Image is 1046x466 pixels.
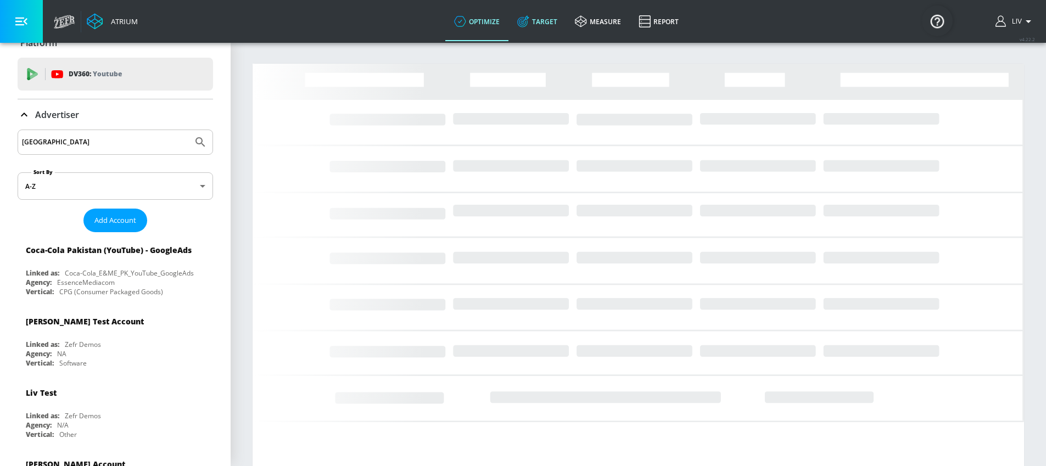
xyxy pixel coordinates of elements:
[20,37,57,49] p: Platform
[26,245,192,255] div: Coca-Cola Pakistan (YouTube) - GoogleAds
[995,15,1035,28] button: Liv
[22,135,188,149] input: Search by name
[922,5,953,36] button: Open Resource Center
[26,278,52,287] div: Agency:
[59,287,163,296] div: CPG (Consumer Packaged Goods)
[31,169,55,176] label: Sort By
[18,308,213,370] div: [PERSON_NAME] Test AccountLinked as:Zefr DemosAgency:NAVertical:Software
[65,340,101,349] div: Zefr Demos
[87,13,138,30] a: Atrium
[26,316,144,327] div: [PERSON_NAME] Test Account
[18,99,213,130] div: Advertiser
[26,430,54,439] div: Vertical:
[94,214,136,227] span: Add Account
[26,388,57,398] div: Liv Test
[18,172,213,200] div: A-Z
[508,2,566,41] a: Target
[59,358,87,368] div: Software
[65,268,194,278] div: Coca-Cola_E&ME_PK_YouTube_GoogleAds
[35,109,79,121] p: Advertiser
[26,358,54,368] div: Vertical:
[18,379,213,442] div: Liv TestLinked as:Zefr DemosAgency:N/AVertical:Other
[26,349,52,358] div: Agency:
[107,16,138,26] div: Atrium
[1020,36,1035,42] span: v 4.22.2
[566,2,630,41] a: measure
[57,349,66,358] div: NA
[26,340,59,349] div: Linked as:
[57,420,69,430] div: N/A
[93,68,122,80] p: Youtube
[18,58,213,91] div: DV360: Youtube
[26,411,59,420] div: Linked as:
[65,411,101,420] div: Zefr Demos
[18,27,213,58] div: Platform
[18,237,213,299] div: Coca-Cola Pakistan (YouTube) - GoogleAdsLinked as:Coca-Cola_E&ME_PK_YouTube_GoogleAdsAgency:Essen...
[26,420,52,430] div: Agency:
[59,430,77,439] div: Other
[26,268,59,278] div: Linked as:
[57,278,115,287] div: EssenceMediacom
[26,287,54,296] div: Vertical:
[1008,18,1022,25] span: login as: liv.ho@zefr.com
[630,2,687,41] a: Report
[69,68,122,80] p: DV360:
[188,130,212,154] button: Submit Search
[445,2,508,41] a: optimize
[83,209,147,232] button: Add Account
